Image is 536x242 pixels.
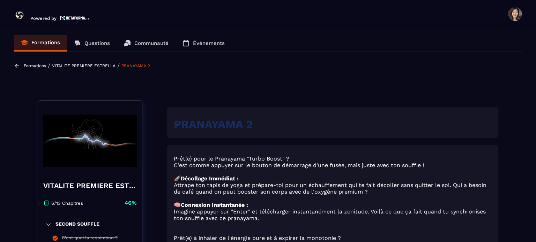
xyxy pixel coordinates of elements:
img: logo [60,15,89,21]
p: 46% [125,199,137,207]
img: banner [43,106,137,175]
p: 6/13 Chapitres [51,201,83,206]
p: Questions [84,40,110,46]
a: Formations [24,63,46,68]
p: Événements [193,40,225,46]
strong: PRANAYAMA 2 [174,118,253,131]
p: 🚀 [174,175,491,182]
span: / [117,62,120,69]
p: Powered by [30,16,57,21]
p: Formations [31,39,60,46]
h4: VITALITE PREMIERE ESTRELLA [43,181,137,190]
p: Communauté [134,40,169,46]
p: Prêt(e) pour le Pranayama "Turbo Boost" ? [174,155,491,162]
a: Événements [176,35,232,52]
a: Questions [67,35,117,52]
p: 🧠 [174,202,491,208]
p: Attrape ton tapis de yoga et prépare-toi pour un échauffement qui te fait décoller sans quitter l... [174,182,491,195]
p: SECOND SOUFFLE [55,221,99,228]
p: Prêt(e) à inhaler de l'énergie pure et à expirer la monotonie ? [174,235,491,241]
p: Imagine appuyer sur "Enter" et télécharger instantanément la zenitude. Voilà ce que ça fait quand... [174,208,491,221]
a: PRANAYAMA 2 [121,63,150,68]
p: C'est comme appuyer sur le bouton de démarrage d'une fusée, mais juste avec ton souffle ! [174,162,491,169]
a: Formations [14,35,67,52]
a: VITALITE PREMIERE ESTRELLA [52,63,116,68]
a: Communauté [117,35,176,52]
span: / [48,62,50,69]
img: logo-branding [14,10,25,21]
strong: Décollage Immédiat : [181,175,239,182]
strong: Connexion Instantanée : [181,202,248,208]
